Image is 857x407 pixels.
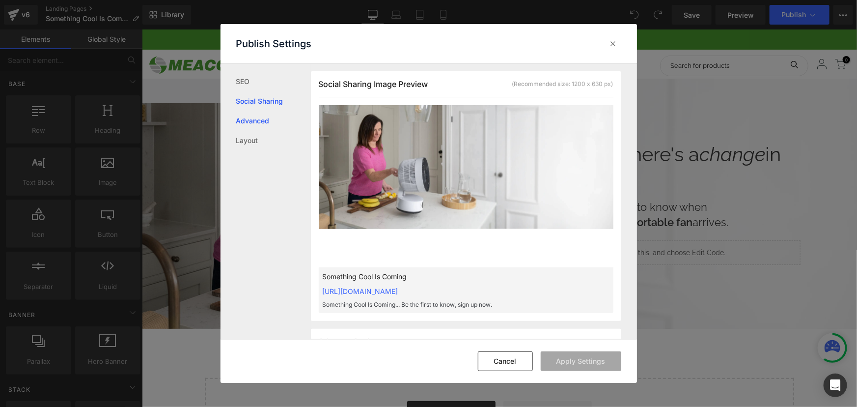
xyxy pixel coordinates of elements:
p: Something Cool Is Coming... Be the first to know, sign up now. [323,300,578,309]
div: Open Intercom Messenger [824,374,847,397]
a: Advanced [236,111,311,131]
h1: Sign up to be the first to know when our arrives. [385,170,605,201]
strong: new sustainable, portable fan [401,186,551,199]
a: Explore Blocks [265,372,354,391]
p: Something Cool Is Coming [323,271,578,282]
div: (Recommended size: 1200 x 630 px) [512,80,613,88]
p: Publish Settings [236,38,312,50]
button: Apply Settings [541,351,621,371]
span: Social Sharing Image Preview [319,79,428,89]
i: change [557,113,623,136]
span: Advance Setting [319,337,380,347]
button: Cancel [478,351,533,371]
a: Add Single Section [361,372,450,391]
h1: Feel that? There's a in the air. [385,113,659,160]
a: SEO [236,72,311,91]
a: [URL][DOMAIN_NAME] [323,287,398,295]
a: Social Sharing [236,91,311,111]
a: Layout [236,131,311,150]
